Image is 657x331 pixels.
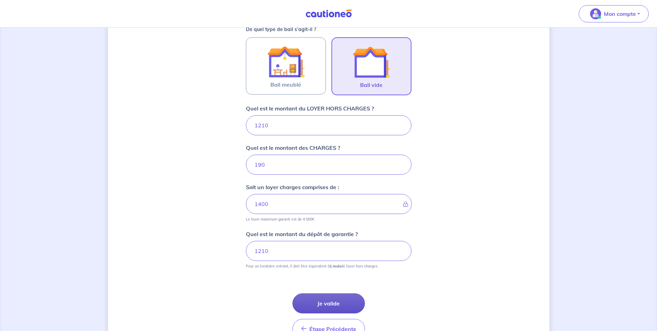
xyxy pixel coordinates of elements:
[246,155,411,175] input: 80 €
[579,5,649,22] button: illu_account_valid_menu.svgMon compte
[246,104,374,113] p: Quel est le montant du LOYER HORS CHARGES ?
[246,144,340,152] p: Quel est le montant des CHARGES ?
[330,264,341,269] strong: 1 mois
[246,217,314,222] p: Le loyer maximum garanti est de 4 500€
[246,194,412,214] input: - €
[246,27,411,32] p: De quel type de bail s’agit-il ?
[303,9,355,18] img: Cautioneo
[270,80,301,89] span: Bail meublé
[246,264,378,269] p: Pour un locataire entrant, il doit être équivalent à de loyer hors charges.
[267,43,305,80] img: illu_furnished_lease.svg
[590,8,601,19] img: illu_account_valid_menu.svg
[246,241,411,261] input: 750€
[292,293,365,313] button: Je valide
[246,115,411,135] input: 750€
[360,81,382,89] span: Bail vide
[353,43,390,81] img: illu_empty_lease.svg
[604,10,636,18] p: Mon compte
[246,183,339,191] p: Soit un loyer charges comprises de :
[246,230,358,238] p: Quel est le montant du dépôt de garantie ?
